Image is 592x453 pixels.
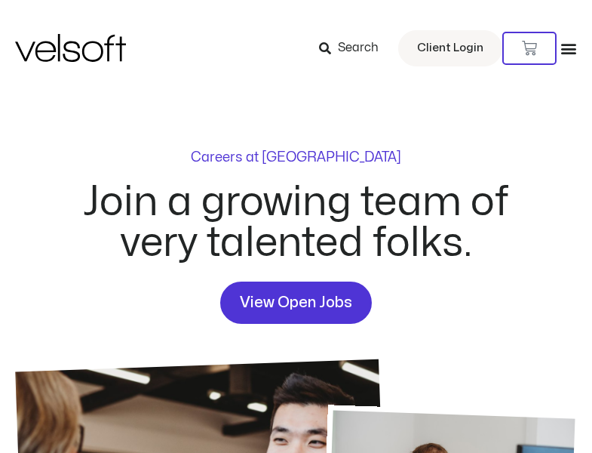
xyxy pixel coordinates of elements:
[560,40,577,57] div: Menu Toggle
[338,39,379,58] span: Search
[220,282,372,324] a: View Open Jobs
[398,30,502,66] a: Client Login
[240,291,352,315] span: View Open Jobs
[417,39,483,58] span: Client Login
[15,34,126,62] img: Velsoft Training Materials
[319,35,389,61] a: Search
[191,151,401,165] p: Careers at [GEOGRAPHIC_DATA]
[66,182,527,263] h2: Join a growing team of very talented folks.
